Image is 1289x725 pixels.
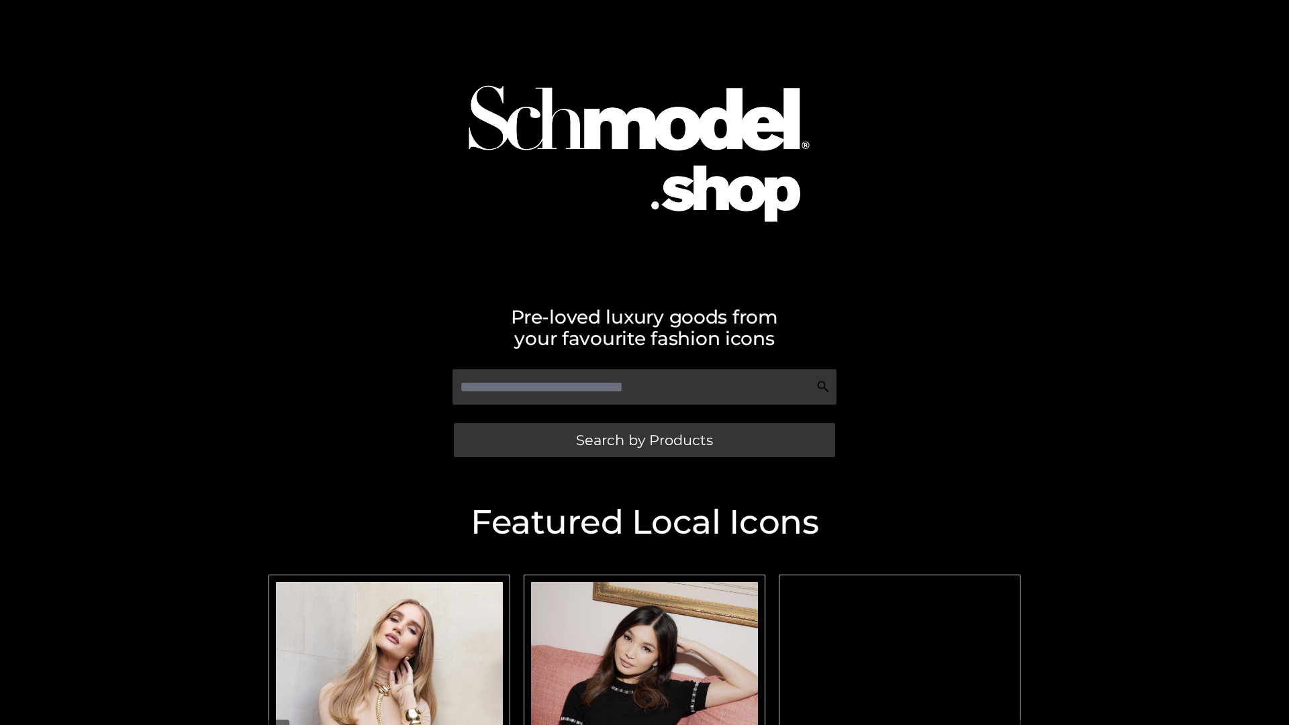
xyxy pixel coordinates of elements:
[576,433,713,447] span: Search by Products
[816,380,830,393] img: Search Icon
[454,423,835,457] a: Search by Products
[262,505,1027,539] h2: Featured Local Icons​
[262,306,1027,349] h2: Pre-loved luxury goods from your favourite fashion icons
